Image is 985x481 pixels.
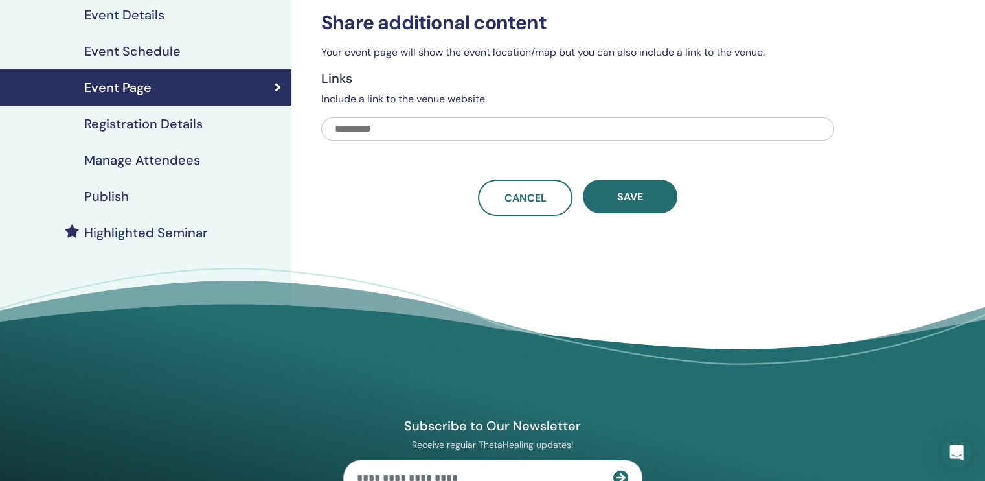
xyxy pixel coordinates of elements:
[321,45,834,60] p: Your event page will show the event location/map but you can also include a link to the venue.
[504,191,547,205] span: Cancel
[84,225,208,240] h4: Highlighted Seminar
[343,417,642,434] h4: Subscribe to Our Newsletter
[941,437,972,468] div: Open Intercom Messenger
[321,11,834,34] h3: Share additional content
[321,71,834,86] h4: Links
[583,180,677,213] button: Save
[84,7,164,23] h4: Event Details
[84,43,181,59] h4: Event Schedule
[84,189,129,204] h4: Publish
[84,152,200,168] h4: Manage Attendees
[478,180,572,216] a: Cancel
[343,439,642,451] p: Receive regular ThetaHealing updates!
[84,116,203,132] h4: Registration Details
[617,190,643,204] span: Save
[84,80,152,95] h4: Event Page
[321,91,834,107] p: Include a link to the venue website.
